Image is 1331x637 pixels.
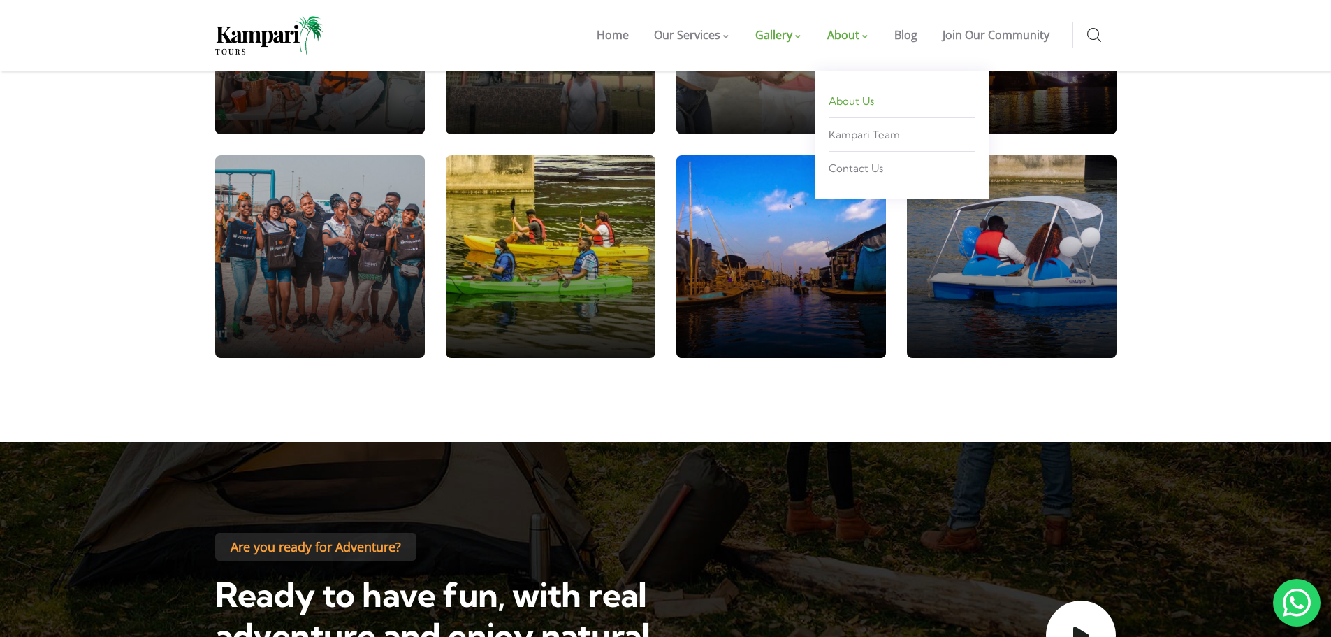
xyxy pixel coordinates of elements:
[654,27,720,43] span: Our Services
[755,27,792,43] span: Gallery
[894,27,917,43] span: Blog
[1273,579,1321,627] div: 'Chat
[829,122,975,148] a: Kampari Team
[943,27,1049,43] span: Join Our Community
[215,16,323,55] img: Home
[827,27,859,43] span: About
[215,533,416,561] span: Are you ready for Adventure?
[829,162,883,175] span: Contact Us
[597,27,629,43] span: Home
[829,94,874,108] span: About Us
[829,155,975,181] a: Contact Us
[829,88,975,114] a: About Us
[829,128,900,141] span: Kampari Team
